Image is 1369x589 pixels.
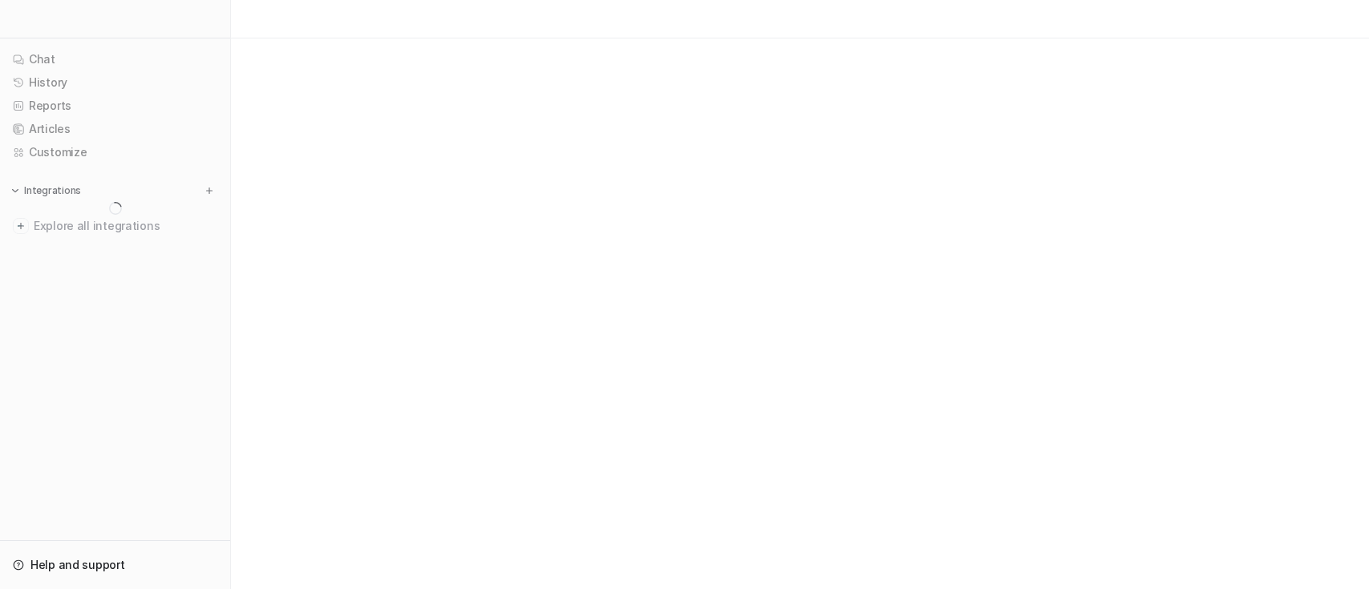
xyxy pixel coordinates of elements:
[204,185,215,196] img: menu_add.svg
[6,183,86,199] button: Integrations
[6,118,224,140] a: Articles
[6,71,224,94] a: History
[10,185,21,196] img: expand menu
[6,141,224,163] a: Customize
[34,213,217,239] span: Explore all integrations
[6,48,224,71] a: Chat
[6,554,224,576] a: Help and support
[13,218,29,234] img: explore all integrations
[24,184,81,197] p: Integrations
[6,215,224,237] a: Explore all integrations
[6,95,224,117] a: Reports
